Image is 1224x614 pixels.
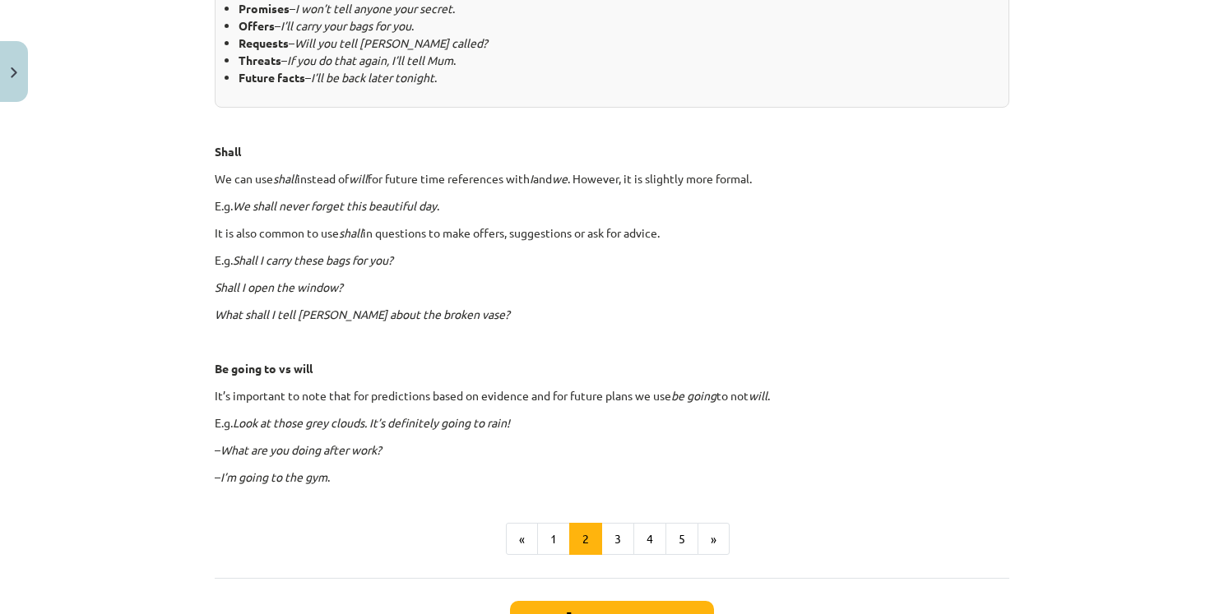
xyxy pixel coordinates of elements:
[11,67,17,78] img: icon-close-lesson-0947bae3869378f0d4975bcd49f059093ad1ed9edebbc8119c70593378902aed.svg
[215,197,1009,215] p: E.g. .
[233,198,437,213] i: We shall never forget this beautiful day
[273,171,297,186] i: shall
[537,523,570,556] button: 1
[239,53,281,67] b: Threats
[665,523,698,556] button: 5
[294,35,488,50] i: Will you tell [PERSON_NAME] called?
[295,1,452,16] i: I won’t tell anyone your secret
[239,35,996,52] li: –
[215,170,1009,187] p: We can use instead of for future time references with and . However, it is slightly more formal.
[215,414,1009,432] p: E.g.
[311,70,434,85] i: I’ll be back later tonight
[215,387,1009,404] p: It’s important to note that for predictions based on evidence and for future plans we use to not .
[239,1,290,16] b: Promises
[749,388,767,403] i: will
[239,18,275,33] b: Offers
[220,442,382,457] i: What are you doing after work?
[233,252,393,267] i: Shall I carry these bags for you?
[239,52,996,69] li: – .
[287,53,453,67] i: If you do that again, I’ll tell Mum
[215,279,343,294] i: Shall I open the window?
[239,35,289,50] b: Requests
[530,171,533,186] i: I
[506,523,538,556] button: «
[633,523,666,556] button: 4
[239,17,996,35] li: – .
[349,171,368,186] i: will
[215,144,241,159] strong: Shall
[215,441,1009,459] p: –
[280,18,411,33] i: I’ll carry your bags for you
[220,469,327,484] i: I’m going to the gym
[601,523,634,556] button: 3
[233,415,510,430] i: Look at those grey clouds. It’s definitely going to rain!
[698,523,730,556] button: »
[215,523,1009,556] nav: Page navigation example
[339,225,363,240] i: shall
[239,70,305,85] b: Future facts
[215,252,1009,269] p: E.g.
[671,388,716,403] i: be going
[569,523,602,556] button: 2
[239,69,996,86] li: – .
[215,307,510,321] i: What shall I tell [PERSON_NAME] about the broken vase?
[215,361,313,376] strong: Be going to vs will
[552,171,568,186] i: we
[215,224,1009,242] p: It is also common to use in questions to make offers, suggestions or ask for advice.
[215,469,1009,486] p: – .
